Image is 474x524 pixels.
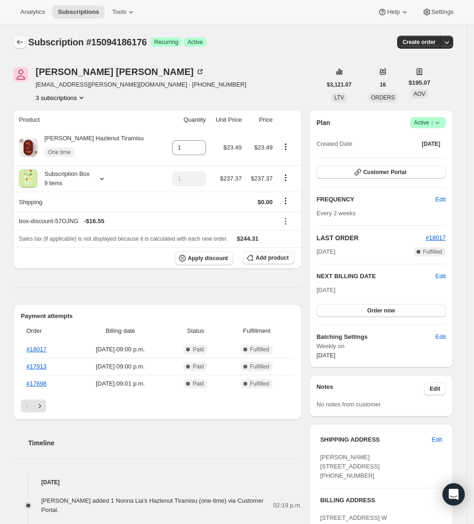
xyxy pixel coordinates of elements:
span: Created Date [317,139,352,149]
small: 9 items [44,180,62,187]
span: 02:19 p.m. [273,501,301,510]
span: AOV [414,91,425,97]
span: Fulfilled [423,248,442,256]
h2: FREQUENCY [317,195,436,204]
th: Shipping [13,192,164,212]
span: Billing date [75,326,167,336]
a: #17913 [26,363,46,370]
span: [DATE] [317,287,336,293]
span: [DATE] · 09:00 p.m. [75,345,167,354]
h2: Timeline [28,438,302,448]
button: Edit [426,432,448,447]
span: One time [48,149,71,156]
h2: Payment attempts [21,312,294,321]
nav: Pagination [21,399,294,412]
button: Edit [436,272,446,281]
span: Recurring [154,38,178,46]
span: #18017 [426,234,446,241]
span: Subscriptions [58,8,99,16]
span: Sales tax (if applicable) is not displayed because it is calculated with each new order. [19,236,228,242]
span: | [431,119,433,126]
span: Every 2 weeks [317,210,356,217]
span: $0.00 [257,199,273,206]
button: Settings [417,6,459,19]
span: [DATE] [317,247,336,256]
span: Paid [193,346,204,353]
span: Help [387,8,399,16]
span: - $16.55 [84,217,104,226]
div: [PERSON_NAME] Hazlenut Tiramisu [37,134,144,162]
span: $244.31 [237,235,259,242]
span: Eve J Drobot [13,67,28,82]
button: Customer Portal [317,166,446,179]
h4: [DATE] [13,478,302,487]
span: No notes from customer [317,401,381,408]
button: #18017 [426,233,446,243]
span: Active [414,118,442,127]
a: #18017 [26,346,46,353]
span: LTV [334,94,344,101]
span: $23.49 [223,144,242,151]
button: [DATE] [416,137,446,150]
span: Customer Portal [363,168,406,176]
h2: NEXT BILLING DATE [317,272,436,281]
span: Status [172,326,219,336]
span: [PERSON_NAME] [STREET_ADDRESS] [PHONE_NUMBER] [320,454,380,479]
span: Add product [256,254,288,262]
button: 16 [374,78,391,91]
button: Edit [430,192,451,207]
div: Subscription Box [37,169,90,188]
th: Product [13,110,164,130]
div: Open Intercom Messenger [443,483,465,505]
button: Edit [430,330,451,344]
h2: LAST ORDER [317,233,426,243]
button: Help [372,6,414,19]
span: Tools [112,8,126,16]
span: 16 [380,81,386,88]
span: [DATE] · 09:01 p.m. [75,379,167,388]
span: $237.37 [220,175,242,182]
span: Weekly on [317,342,446,351]
h3: SHIPPING ADDRESS [320,435,432,444]
h2: Plan [317,118,331,127]
span: Paid [193,380,204,387]
span: $23.49 [254,144,273,151]
th: Price [244,110,275,130]
div: box-discount-57OJNG [19,217,273,226]
button: Order now [317,304,446,317]
span: Fulfilled [250,380,269,387]
span: Fulfilled [250,363,269,370]
button: Edit [424,382,446,395]
span: Paid [193,363,204,370]
button: Product actions [36,93,86,102]
img: product img [19,169,37,188]
h3: BILLING ADDRESS [320,496,442,505]
span: Fulfillment [225,326,289,336]
span: [PERSON_NAME] added 1 Nonna Lia’s Hazlenut Tiramisu (one-time) via Customer Portal. [41,497,263,513]
span: Subscription #15094186176 [28,37,147,47]
button: Tools [106,6,141,19]
span: Settings [431,8,454,16]
h3: Notes [317,382,424,395]
span: ORDERS [371,94,394,101]
span: Analytics [20,8,45,16]
span: [DATE] [317,352,336,359]
h6: Batching Settings [317,332,436,342]
div: [PERSON_NAME] [PERSON_NAME] [36,67,205,76]
th: Order [21,321,72,341]
button: Next [33,399,46,412]
button: Subscriptions [52,6,105,19]
span: $237.37 [251,175,273,182]
button: Add product [243,251,294,264]
span: Create order [403,38,436,46]
button: Product actions [278,173,293,183]
th: Unit Price [209,110,244,130]
span: Edit [432,435,442,444]
span: Fulfilled [250,346,269,353]
button: Product actions [278,142,293,152]
button: Subscriptions [13,36,26,49]
span: $195.07 [409,78,430,87]
span: $3,121.07 [327,81,351,88]
span: Edit [436,195,446,204]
